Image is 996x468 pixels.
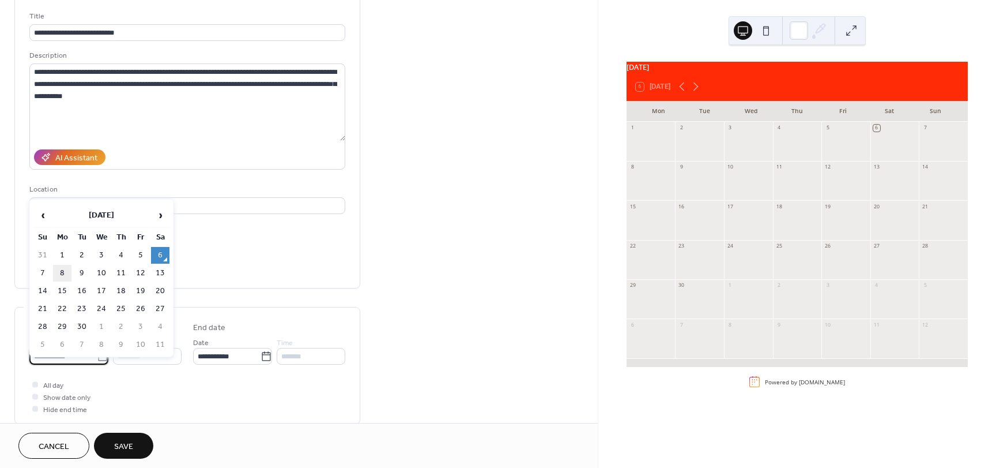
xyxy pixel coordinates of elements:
[678,242,685,249] div: 23
[151,283,169,299] td: 20
[627,62,968,73] div: [DATE]
[39,441,69,453] span: Cancel
[43,380,63,392] span: All day
[775,321,782,328] div: 9
[112,247,130,264] td: 4
[53,301,71,317] td: 22
[775,242,782,249] div: 25
[53,203,150,228] th: [DATE]
[922,282,929,289] div: 5
[727,125,734,132] div: 3
[29,10,343,23] div: Title
[55,152,97,164] div: AI Assistant
[678,321,685,328] div: 7
[33,319,52,335] td: 28
[678,164,685,171] div: 9
[33,336,52,353] td: 5
[873,242,880,249] div: 27
[922,203,929,210] div: 21
[92,319,111,335] td: 1
[73,336,91,353] td: 7
[73,283,91,299] td: 16
[131,336,150,353] td: 10
[131,319,150,335] td: 3
[151,301,169,317] td: 27
[765,377,845,385] div: Powered by
[629,203,636,210] div: 15
[33,265,52,282] td: 7
[728,101,774,122] div: Wed
[112,283,130,299] td: 18
[112,301,130,317] td: 25
[727,282,734,289] div: 1
[682,101,728,122] div: Tue
[18,433,89,459] button: Cancel
[112,319,130,335] td: 2
[193,322,225,334] div: End date
[873,164,880,171] div: 13
[873,203,880,210] div: 20
[92,301,111,317] td: 24
[53,283,71,299] td: 15
[824,242,831,249] div: 26
[922,242,929,249] div: 28
[94,433,153,459] button: Save
[73,301,91,317] td: 23
[727,242,734,249] div: 24
[678,282,685,289] div: 30
[629,164,636,171] div: 8
[92,283,111,299] td: 17
[73,265,91,282] td: 9
[824,321,831,328] div: 10
[799,377,845,385] a: [DOMAIN_NAME]
[53,247,71,264] td: 1
[873,321,880,328] div: 11
[29,184,343,196] div: Location
[727,321,734,328] div: 8
[151,229,169,246] th: Sa
[151,247,169,264] td: 6
[33,283,52,299] td: 14
[112,265,130,282] td: 11
[774,101,820,122] div: Thu
[775,282,782,289] div: 2
[112,336,130,353] td: 9
[131,301,150,317] td: 26
[151,336,169,353] td: 11
[151,265,169,282] td: 13
[34,204,51,227] span: ‹
[33,229,52,246] th: Su
[131,265,150,282] td: 12
[922,164,929,171] div: 14
[820,101,866,122] div: Fri
[92,265,111,282] td: 10
[43,392,90,404] span: Show date only
[775,125,782,132] div: 4
[73,319,91,335] td: 30
[678,125,685,132] div: 2
[53,336,71,353] td: 6
[131,247,150,264] td: 5
[33,247,52,264] td: 31
[629,242,636,249] div: 22
[53,319,71,335] td: 29
[92,229,111,246] th: We
[873,282,880,289] div: 4
[824,282,831,289] div: 3
[53,229,71,246] th: Mo
[43,404,87,416] span: Hide end time
[873,125,880,132] div: 6
[922,125,929,132] div: 7
[824,125,831,132] div: 5
[193,337,209,349] span: Date
[824,203,831,210] div: 19
[151,319,169,335] td: 4
[636,101,682,122] div: Mon
[727,164,734,171] div: 10
[114,441,133,453] span: Save
[73,229,91,246] th: Tu
[131,229,150,246] th: Fr
[92,336,111,353] td: 8
[92,247,111,264] td: 3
